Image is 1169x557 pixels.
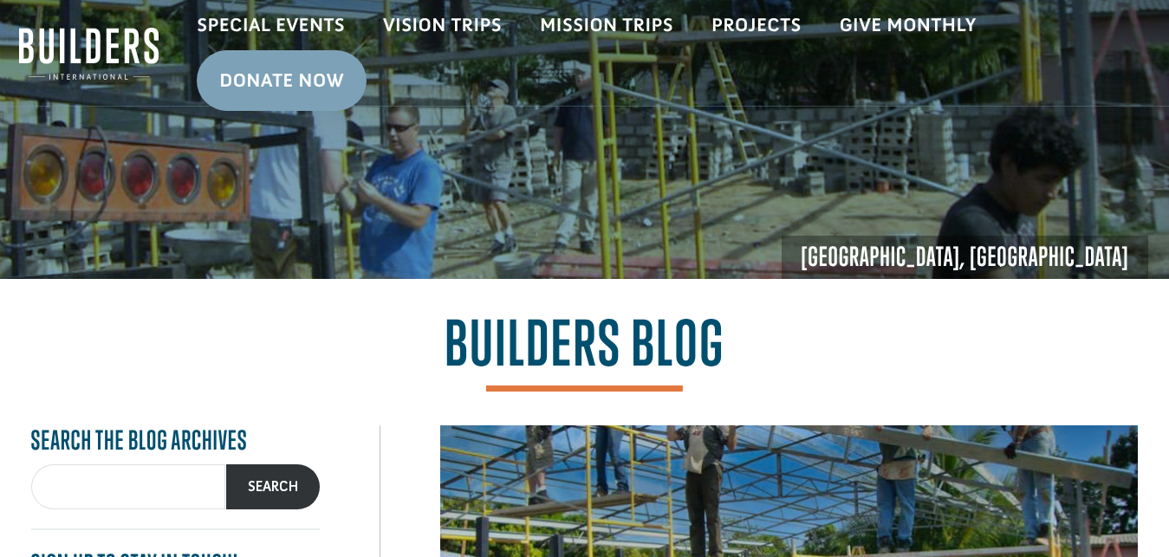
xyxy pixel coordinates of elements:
[226,464,320,510] button: Search
[445,313,724,392] span: BUILDERS Blog
[31,425,320,456] h4: Search the Blog Archives
[19,27,159,81] img: Builders International
[782,236,1147,278] h4: [GEOGRAPHIC_DATA], [GEOGRAPHIC_DATA]
[197,50,367,111] a: Donate Now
